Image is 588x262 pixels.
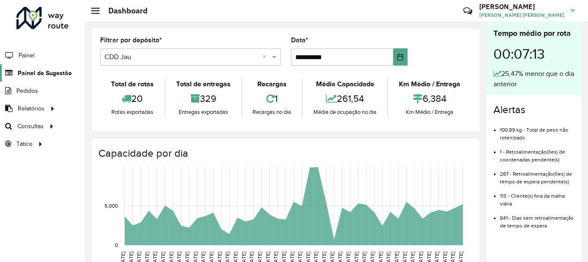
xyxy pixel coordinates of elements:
div: Rotas exportadas [102,108,162,117]
div: Total de entregas [168,79,239,89]
div: Média de ocupação no dia [305,108,385,117]
h2: Dashboard [100,6,148,16]
li: 1 - Retroalimentação(ões) de coordenadas pendente(s) [500,142,575,164]
span: Painel [19,51,35,60]
div: 00:07:13 [493,39,575,69]
div: 20 [102,89,162,108]
text: 5,000 [104,203,118,208]
li: 100,89 kg - Total de peso não roteirizado [500,120,575,142]
div: Tempo médio por rota [493,28,575,39]
div: Entregas exportadas [168,108,239,117]
div: Média Capacidade [305,79,385,89]
li: 113 - Cliente(s) fora da malha viária [500,186,575,208]
div: 329 [168,89,239,108]
div: 1 [244,89,300,108]
div: Recargas [244,79,300,89]
a: Contato Rápido [458,2,477,20]
span: [PERSON_NAME] [PERSON_NAME] [479,11,564,19]
button: Choose Date [393,48,408,66]
div: Total de rotas [102,79,162,89]
div: 6,384 [390,89,469,108]
span: Tático [16,139,32,148]
li: 287 - Retroalimentação(ões) de tempo de espera pendente(s) [500,164,575,186]
div: 25,47% menor que o dia anterior [493,69,575,89]
span: Pedidos [16,86,38,95]
span: Clear all [262,52,270,62]
span: Painel de Sugestão [18,69,72,78]
h4: Alertas [493,104,575,116]
label: Filtrar por depósito [100,35,162,45]
div: Km Médio / Entrega [390,79,469,89]
label: Data [291,35,308,45]
span: Consultas [17,122,44,131]
span: Relatórios [18,104,44,113]
text: 0 [115,242,118,248]
div: Recargas no dia [244,108,300,117]
div: 261,54 [305,89,385,108]
div: Km Médio / Entrega [390,108,469,117]
li: 841 - Dias sem retroalimentação de tempo de espera [500,208,575,230]
h4: Capacidade por dia [98,147,471,160]
h3: [PERSON_NAME] [479,3,564,11]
